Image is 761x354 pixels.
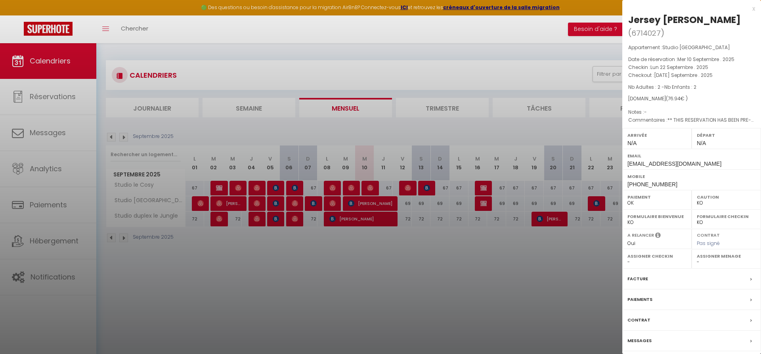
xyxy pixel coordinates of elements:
[627,152,756,160] label: Email
[628,44,755,52] p: Appartement :
[697,252,756,260] label: Assigner Menage
[655,232,661,241] i: Sélectionner OUI si vous souhaiter envoyer les séquences de messages post-checkout
[628,116,755,124] p: Commentaires :
[627,131,686,139] label: Arrivée
[654,72,713,78] span: [DATE] Septembre . 2025
[627,252,686,260] label: Assigner Checkin
[627,172,756,180] label: Mobile
[644,109,647,115] span: -
[631,28,661,38] span: 6714027
[627,295,652,304] label: Paiements
[628,84,696,90] span: Nb Adultes : 2 -
[627,181,677,188] span: [PHONE_NUMBER]
[628,55,755,63] p: Date de réservation :
[628,108,755,116] p: Notes :
[697,240,720,247] span: Pas signé
[622,4,755,13] div: x
[628,71,755,79] p: Checkout :
[697,193,756,201] label: Caution
[627,161,721,167] span: [EMAIL_ADDRESS][DOMAIN_NAME]
[627,337,652,345] label: Messages
[664,84,696,90] span: Nb Enfants : 2
[662,44,730,51] span: Studio [GEOGRAPHIC_DATA]
[697,140,706,146] span: N/A
[677,56,734,63] span: Mer 10 Septembre . 2025
[627,212,686,220] label: Formulaire Bienvenue
[628,27,664,38] span: ( )
[627,275,648,283] label: Facture
[628,13,741,26] div: Jersey [PERSON_NAME]
[697,232,720,237] label: Contrat
[627,232,654,239] label: A relancer
[6,3,30,27] button: Ouvrir le widget de chat LiveChat
[697,212,756,220] label: Formulaire Checkin
[628,63,755,71] p: Checkin :
[666,95,688,102] span: ( € )
[627,316,650,324] label: Contrat
[668,95,681,102] span: 76.94
[697,131,756,139] label: Départ
[650,64,708,71] span: Lun 22 Septembre . 2025
[627,140,637,146] span: N/A
[628,95,755,103] div: [DOMAIN_NAME]
[627,193,686,201] label: Paiement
